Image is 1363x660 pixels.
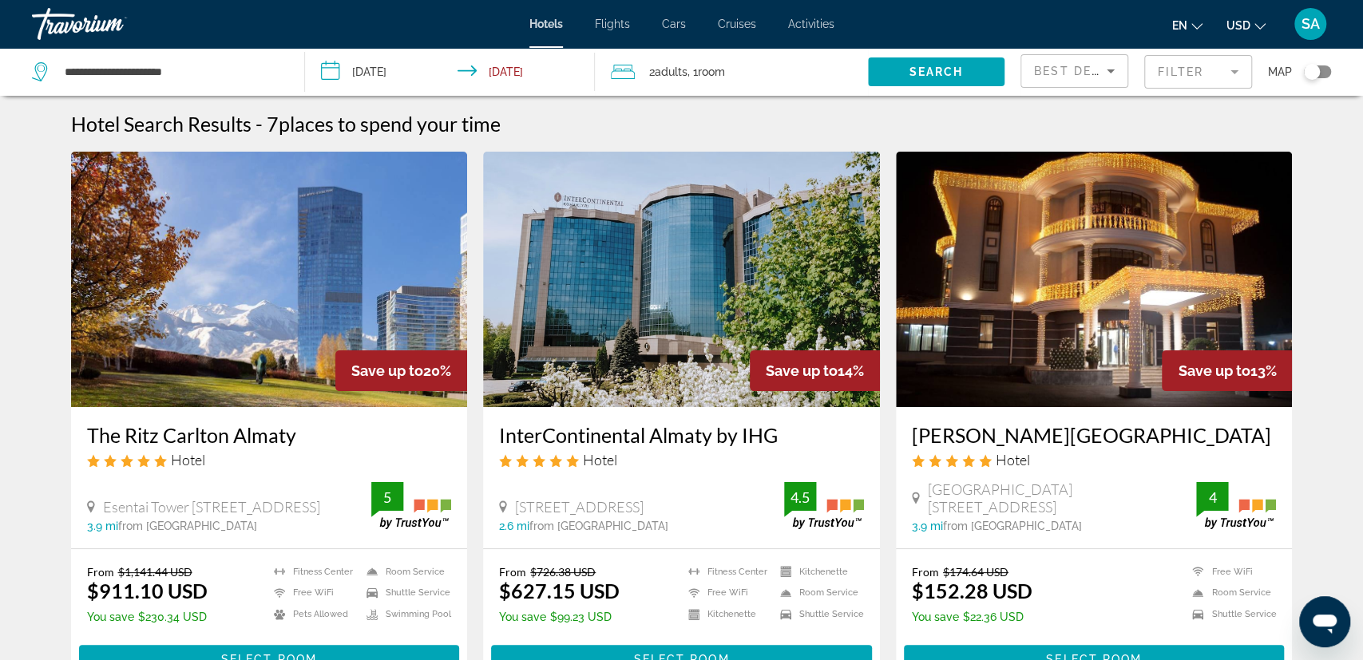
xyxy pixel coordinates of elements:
li: Shuttle Service [1184,607,1276,621]
li: Free WiFi [680,587,772,600]
img: Hotel image [71,152,468,407]
span: from [GEOGRAPHIC_DATA] [943,520,1082,532]
del: $174.64 USD [943,565,1008,579]
span: USD [1226,19,1250,32]
li: Free WiFi [266,587,359,600]
li: Fitness Center [266,565,359,579]
span: 3.9 mi [87,520,118,532]
mat-select: Sort by [1034,61,1115,81]
a: Cars [662,18,686,30]
span: Esentai Tower [STREET_ADDRESS] [103,498,320,516]
div: 20% [335,350,467,391]
li: Room Service [1184,587,1276,600]
a: Hotels [529,18,563,30]
button: Filter [1144,54,1252,89]
button: Change currency [1226,14,1266,37]
span: Best Deals [1034,65,1117,77]
span: Hotel [171,451,205,468]
a: Flights [595,18,630,30]
img: Hotel image [896,152,1293,407]
li: Room Service [772,587,864,600]
button: Change language [1172,14,1203,37]
p: $230.34 USD [87,611,208,623]
del: $1,141.44 USD [118,565,192,579]
span: From [499,565,526,579]
li: Shuttle Service [772,607,864,621]
li: Swimming Pool [359,607,451,621]
span: , 1 [687,61,725,83]
div: 5 star Hotel [87,451,452,468]
span: You save [87,611,134,623]
li: Room Service [359,565,451,579]
span: Map [1268,61,1292,83]
span: Hotel [996,451,1030,468]
li: Kitchenette [680,607,772,621]
img: Hotel image [483,152,880,407]
div: 14% [750,350,880,391]
span: Adults [655,65,687,78]
div: 5 star Hotel [499,451,864,468]
del: $726.38 USD [530,565,596,579]
iframe: Кнопка запуска окна обмена сообщениями [1299,596,1350,647]
span: From [87,565,114,579]
div: 13% [1162,350,1292,391]
div: 4.5 [784,488,816,507]
li: Fitness Center [680,565,772,579]
span: en [1172,19,1187,32]
span: [STREET_ADDRESS] [515,498,644,516]
p: $99.23 USD [499,611,620,623]
span: Save up to [351,362,423,379]
button: Check-in date: Sep 25, 2025 Check-out date: Sep 26, 2025 [305,48,594,96]
li: Kitchenette [772,565,864,579]
div: 4 [1196,488,1228,507]
a: [PERSON_NAME][GEOGRAPHIC_DATA] [912,423,1277,447]
span: From [912,565,939,579]
ins: $152.28 USD [912,579,1032,603]
span: Search [909,65,964,78]
a: The Ritz Carlton Almaty [87,423,452,447]
button: User Menu [1290,7,1331,41]
a: Cruises [718,18,756,30]
span: You save [499,611,546,623]
img: trustyou-badge.svg [784,482,864,529]
span: Hotel [583,451,617,468]
span: [GEOGRAPHIC_DATA][STREET_ADDRESS] [928,480,1197,516]
span: 3.9 mi [912,520,943,532]
li: Shuttle Service [359,587,451,600]
button: Search [868,57,1004,86]
span: Room [698,65,725,78]
span: from [GEOGRAPHIC_DATA] [118,520,257,532]
ins: $627.15 USD [499,579,620,603]
p: $22.36 USD [912,611,1032,623]
span: SA [1302,16,1320,32]
h1: Hotel Search Results [71,112,252,136]
img: trustyou-badge.svg [371,482,451,529]
span: Save up to [766,362,838,379]
a: Travorium [32,3,192,45]
span: - [256,112,263,136]
li: Pets Allowed [266,607,359,621]
span: 2 [649,61,687,83]
span: places to spend your time [279,112,501,136]
button: Toggle map [1292,65,1331,79]
img: trustyou-badge.svg [1196,482,1276,529]
div: 5 [371,488,403,507]
span: 2.6 mi [499,520,529,532]
a: Activities [788,18,834,30]
span: You save [912,611,959,623]
button: Travelers: 2 adults, 0 children [595,48,868,96]
a: InterContinental Almaty by IHG [499,423,864,447]
span: Save up to [1178,362,1250,379]
li: Free WiFi [1184,565,1276,579]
